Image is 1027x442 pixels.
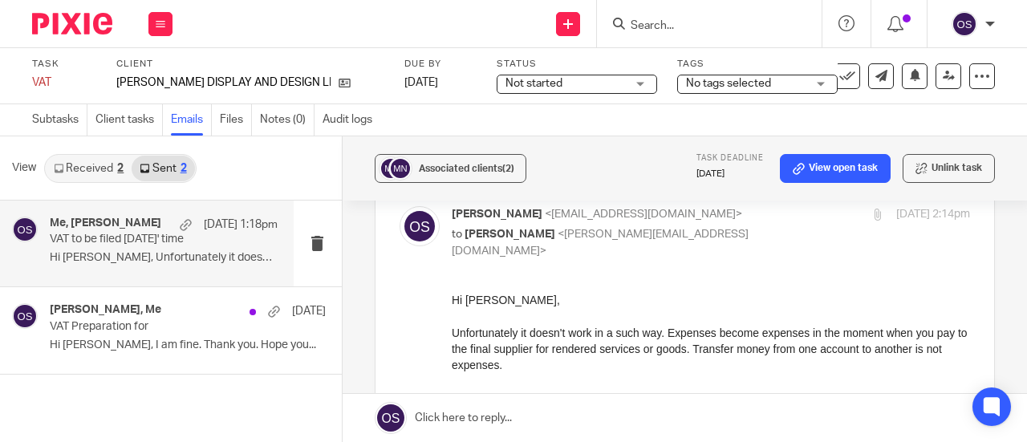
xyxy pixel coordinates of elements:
[12,160,36,176] span: View
[50,303,161,317] h4: [PERSON_NAME], Me
[404,77,438,88] span: [DATE]
[116,58,384,71] label: Client
[388,156,412,180] img: svg%3E
[379,156,403,180] img: svg%3E
[12,303,38,329] img: svg%3E
[95,104,163,136] a: Client tasks
[629,19,773,34] input: Search
[50,217,161,230] h4: Me, [PERSON_NAME]
[50,233,232,246] p: VAT to be filed [DATE]' time
[465,229,555,240] span: [PERSON_NAME]
[452,209,542,220] span: [PERSON_NAME]
[132,156,194,181] a: Sent2
[323,104,380,136] a: Audit logs
[896,206,970,223] p: [DATE] 2:14pm
[292,303,326,319] p: [DATE]
[400,206,440,246] img: svg%3E
[497,58,657,71] label: Status
[452,229,462,240] span: to
[181,163,187,174] div: 2
[50,339,326,352] p: Hi [PERSON_NAME], I am fine. Thank you. Hope you...
[46,156,132,181] a: Received2
[502,164,514,173] span: (2)
[419,164,514,173] span: Associated clients
[32,104,87,136] a: Subtasks
[260,104,315,136] a: Notes (0)
[171,104,212,136] a: Emails
[545,209,742,220] span: <[EMAIL_ADDRESS][DOMAIN_NAME]>
[50,320,270,334] p: VAT Preparation for
[505,78,562,89] span: Not started
[32,58,96,71] label: Task
[32,13,112,34] img: Pixie
[204,217,278,233] p: [DATE] 1:18pm
[903,154,995,183] button: Unlink task
[12,217,38,242] img: svg%3E
[696,168,764,180] p: [DATE]
[117,163,124,174] div: 2
[32,75,96,91] div: VAT
[50,251,278,265] p: Hi [PERSON_NAME], Unfortunately it doesn't work...
[952,11,977,37] img: svg%3E
[686,78,771,89] span: No tags selected
[452,229,749,257] span: <[PERSON_NAME][EMAIL_ADDRESS][DOMAIN_NAME]>
[696,154,764,162] span: Task deadline
[375,154,526,183] button: Associated clients(2)
[116,75,331,91] p: [PERSON_NAME] DISPLAY AND DESIGN LIMITED
[220,104,252,136] a: Files
[404,58,477,71] label: Due by
[780,154,891,183] a: View open task
[677,58,838,71] label: Tags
